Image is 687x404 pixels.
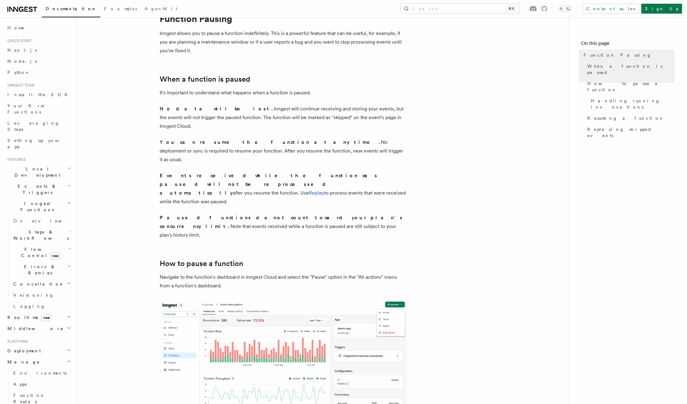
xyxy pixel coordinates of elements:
[584,52,651,58] span: Function Pausing
[5,166,67,178] span: Local Development
[5,83,35,88] span: Inngest tour
[5,181,73,198] button: Events & Triggers
[160,13,407,24] h1: Function Pausing
[5,348,41,354] span: Deployment
[42,2,100,17] a: Documentation
[5,118,73,135] a: Leveraging Steps
[557,5,572,12] button: Toggle dark mode
[5,163,73,181] button: Local Development
[50,252,60,259] span: new
[13,371,67,376] span: Environments
[11,290,73,301] a: Versioning
[160,139,381,145] strong: You can resume the function at any time.
[5,356,73,367] button: Manage
[5,345,73,356] button: Deployment
[13,382,27,387] span: Apps
[41,314,52,321] span: new
[5,183,67,196] span: Events & Triggers
[641,4,682,14] a: Sign Up
[46,6,97,11] span: Documentation
[13,304,45,309] span: Logging
[11,281,64,287] span: Cancellation
[5,135,73,152] a: Setting up your app
[7,103,44,114] span: Your first Functions
[591,98,675,110] span: Handling running invocations
[160,105,407,131] p: Inngest will continue receiving and storing your events, but the events will not trigger the paus...
[5,200,67,213] span: Inngest Functions
[11,264,67,276] span: Errors & Retries
[11,244,73,261] button: Flow Controlnew
[5,22,73,33] a: Home
[160,215,403,229] strong: Paused functions do not count toward your plan's concurrency limit.
[401,4,519,14] button: Search...⌘K
[5,198,73,215] button: Inngest Functions
[585,61,675,78] a: When a function is paused
[5,157,26,162] span: Features
[7,25,25,31] span: Home
[160,75,250,84] a: When a function is paused
[5,314,52,320] span: Realtime
[160,138,407,164] p: No deployment or sync is required to resume your function. After you resume the function, new eve...
[13,393,45,404] span: Function Replay
[11,379,73,390] a: Apps
[5,89,73,100] a: Install the SDK
[5,56,73,67] a: Node.js
[5,67,73,78] a: Python
[11,301,73,312] a: Logging
[11,246,68,259] span: Flow Control
[585,113,675,124] a: Resuming a function
[5,325,64,332] span: Middleware
[145,6,177,11] span: AgentKit
[160,173,378,196] strong: Events received while the function was paused will not be reprocessed automatically
[585,78,675,95] a: How to pause a function
[7,59,37,64] span: Node.js
[5,323,73,334] button: Middleware
[100,2,141,17] a: Examples
[7,92,71,97] span: Install the SDK
[5,100,73,118] a: Your first Functions
[141,2,181,17] a: AgentKit
[5,359,40,365] span: Manage
[160,171,407,206] p: after you resume the function. Use to process events that were received while the function was pa...
[104,6,137,11] span: Examples
[11,215,73,226] a: Overview
[587,126,675,139] span: Replaying skipped events
[160,88,407,97] p: It's important to understand what happens when a function is paused.
[5,215,73,312] div: Inngest Functions
[309,190,324,196] a: Replay
[5,38,32,43] span: Quick start
[589,95,675,113] a: Handling running invocations
[11,278,73,290] button: Cancellation
[507,6,516,12] kbd: ⌘K
[5,312,73,323] button: Realtimenew
[160,213,407,239] p: Note that events received while a function is paused are still subject to your plan's history limit.
[7,70,30,75] span: Python
[11,367,73,379] a: Environments
[581,49,675,61] a: Function Pausing
[11,261,73,278] button: Errors & Retries
[587,115,664,121] span: Resuming a function
[160,259,243,268] a: How to pause a function
[7,48,37,53] span: Next.js
[5,339,28,344] span: Platform
[7,121,60,132] span: Leveraging Steps
[587,80,675,93] span: How to pause a function
[13,293,54,298] span: Versioning
[160,273,407,290] p: Navigate to the function's dashboard in Inngest Cloud and select the "Pause" option in the "All a...
[11,229,69,241] span: Steps & Workflows
[160,29,407,55] p: Inngest allows you to pause a function indefinitely. This is a powerful feature that can be usefu...
[585,124,675,141] a: Replaying skipped events
[13,218,77,223] span: Overview
[7,138,61,149] span: Setting up your app
[582,4,639,14] a: Contact sales
[581,40,675,49] h4: On this page
[160,106,274,112] strong: No data will be lost.
[587,63,675,75] span: When a function is paused
[5,45,73,56] a: Next.js
[11,226,73,244] button: Steps & Workflows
